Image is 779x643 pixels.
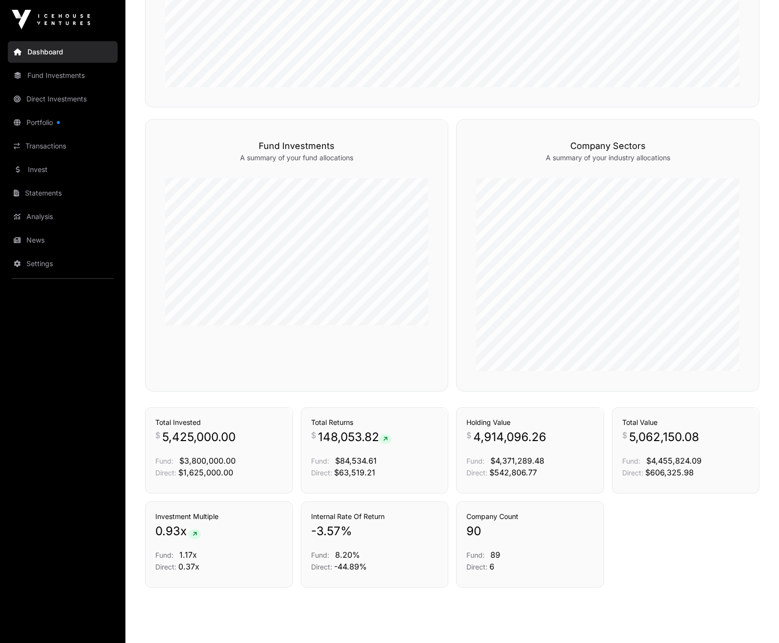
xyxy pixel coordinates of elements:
span: 8.20% [335,550,360,560]
span: -3.57 [311,523,341,539]
a: News [8,229,118,251]
span: 0.93 [155,523,180,539]
span: $4,455,824.09 [646,456,702,466]
span: x [180,523,187,539]
h3: Company Count [466,512,594,521]
span: $ [622,429,627,441]
h3: Total Invested [155,418,283,427]
span: 89 [490,550,500,560]
a: Fund Investments [8,65,118,86]
span: $84,534.61 [335,456,377,466]
h3: Total Returns [311,418,438,427]
a: Invest [8,159,118,180]
h3: Internal Rate Of Return [311,512,438,521]
span: Fund: [155,551,173,559]
h3: Total Value [622,418,750,427]
span: Direct: [155,469,176,477]
span: 5,062,150.08 [629,429,699,445]
a: Portfolio [8,112,118,133]
a: Direct Investments [8,88,118,110]
h3: Company Sectors [476,139,739,153]
span: $1,625,000.00 [178,468,233,477]
span: 148,053.82 [318,429,391,445]
span: Fund: [466,551,485,559]
span: 6 [489,562,494,571]
span: Fund: [466,457,485,465]
h3: Investment Multiple [155,512,283,521]
span: 0.37x [178,562,199,571]
span: $542,806.77 [489,468,537,477]
h3: Holding Value [466,418,594,427]
span: 4,914,096.26 [473,429,546,445]
a: Transactions [8,135,118,157]
span: $3,800,000.00 [179,456,236,466]
span: -44.89% [334,562,367,571]
span: $4,371,289.48 [490,456,544,466]
span: $63,519.21 [334,468,375,477]
span: Direct: [155,563,176,571]
iframe: Chat Widget [730,596,779,643]
span: Direct: [466,469,487,477]
span: % [341,523,352,539]
span: Fund: [155,457,173,465]
span: Fund: [311,551,329,559]
span: $ [466,429,471,441]
img: Icehouse Ventures Logo [12,10,90,29]
span: Direct: [311,469,332,477]
span: Fund: [311,457,329,465]
a: Statements [8,182,118,204]
span: Direct: [622,469,643,477]
a: Analysis [8,206,118,227]
p: A summary of your fund allocations [165,153,428,163]
span: $ [155,429,160,441]
span: $606,325.98 [645,468,694,477]
a: Dashboard [8,41,118,63]
span: 90 [466,523,481,539]
span: 5,425,000.00 [162,429,236,445]
p: A summary of your industry allocations [476,153,739,163]
h3: Fund Investments [165,139,428,153]
span: Fund: [622,457,640,465]
span: $ [311,429,316,441]
span: Direct: [311,563,332,571]
a: Settings [8,253,118,274]
span: Direct: [466,563,487,571]
span: 1.17x [179,550,197,560]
